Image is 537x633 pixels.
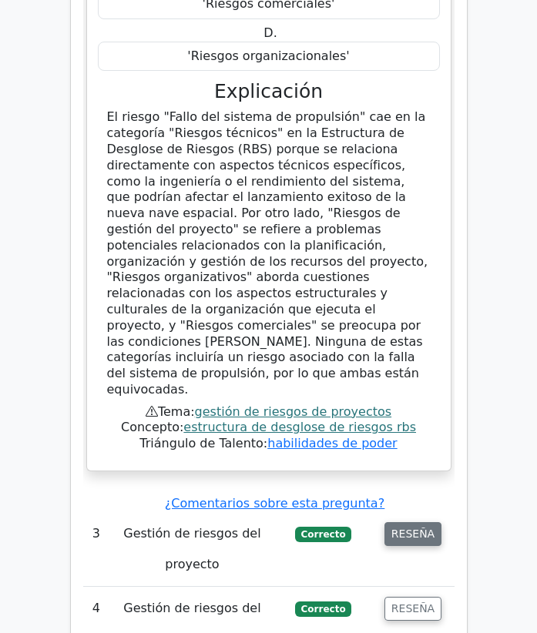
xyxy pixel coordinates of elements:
[384,522,441,546] button: RESEÑA
[83,512,110,587] td: 3
[165,496,384,511] a: ¿Comentarios sobre esta pregunta?
[109,512,274,587] td: Gestión de riesgos del proyecto
[107,80,431,103] h3: Explicación
[384,597,441,621] button: RESEÑA
[195,404,392,419] a: gestión de riesgos de proyectos
[295,527,352,542] span: Correcto
[98,404,440,420] div: Tema:
[183,420,416,434] a: estructura de desglose de riesgos rbs
[107,109,431,397] div: El riesgo "Fallo del sistema de propulsión" cae en la categoría "Riesgos técnicos" en la Estructu...
[267,436,397,450] a: habilidades de poder
[295,601,352,617] span: Correcto
[98,404,440,452] div: Triángulo de Talento:
[98,420,440,436] div: Concepto:
[263,25,277,40] span: D.
[98,42,440,72] div: 'Riesgos organizacionales'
